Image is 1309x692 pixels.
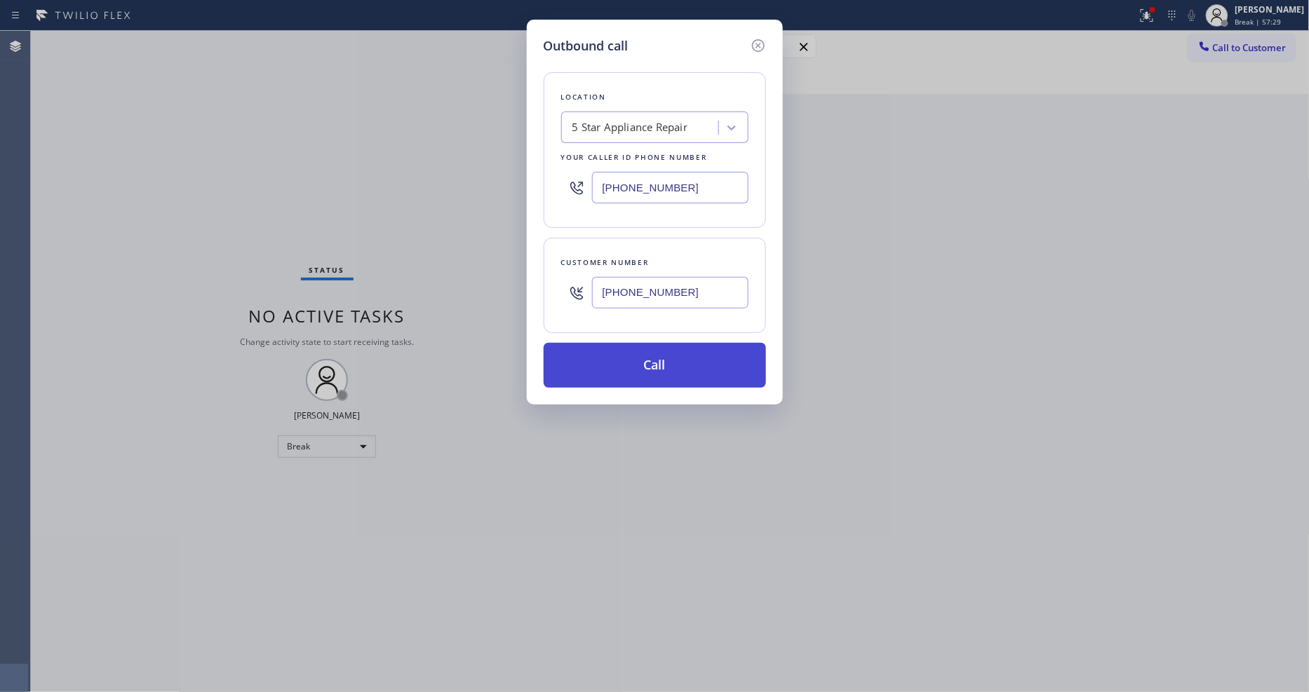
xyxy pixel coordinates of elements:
[592,277,749,308] input: (123) 456-7890
[544,36,629,55] h5: Outbound call
[572,120,688,136] div: 5 Star Appliance Repair
[561,90,749,104] div: Location
[561,255,749,270] div: Customer number
[544,343,766,388] button: Call
[592,172,749,203] input: (123) 456-7890
[561,150,749,165] div: Your caller id phone number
